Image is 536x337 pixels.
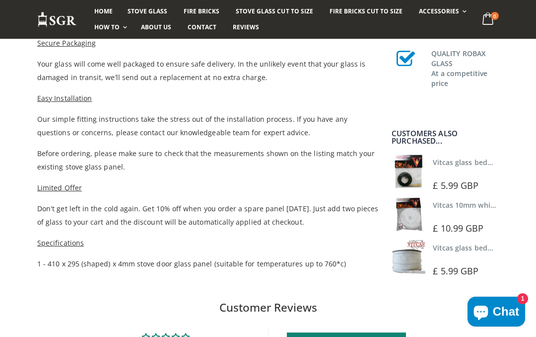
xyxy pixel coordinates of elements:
[141,23,171,31] span: About us
[392,197,425,231] img: Vitcas white rope, glue and gloves kit 10mm
[330,7,402,15] span: Fire Bricks Cut To Size
[37,238,84,248] span: Specifications
[94,23,120,31] span: How To
[120,3,175,19] a: Stove Glass
[465,297,528,329] inbox-online-store-chat: Shopify online store chat
[128,7,167,15] span: Stove Glass
[431,47,499,88] h3: QUALITY ROBAX GLASS At a competitive price
[419,7,459,15] span: Accessories
[94,7,113,15] span: Home
[180,19,224,35] a: Contact
[37,11,77,28] img: Stove Glass Replacement
[411,3,471,19] a: Accessories
[491,12,499,20] span: 0
[184,7,219,15] span: Fire Bricks
[37,59,365,82] span: Your glass will come well packaged to ensure safe delivery. In the unlikely event that your glass...
[478,10,499,29] a: 0
[433,222,483,234] span: £ 10.99 GBP
[8,300,528,316] h2: Customer Reviews
[37,93,92,103] span: Easy Installation
[233,23,259,31] span: Reviews
[37,257,380,270] p: 1 - 410 x 295 (shaped) x 4mm stove door glass panel (suitable for temperatures up to 760*c)
[37,183,82,192] span: Limited Offer
[87,3,120,19] a: Home
[433,179,478,191] span: £ 5.99 GBP
[37,149,375,171] span: Before ordering, please make sure to check that the measurements shown on the listing match your ...
[322,3,410,19] a: Fire Bricks Cut To Size
[392,240,425,274] img: Vitcas stove glass bedding in tape
[188,23,216,31] span: Contact
[392,130,499,145] div: Customers also purchased...
[236,7,313,15] span: Stove Glass Cut To Size
[87,19,132,35] a: How To
[37,114,347,137] span: Our simple fitting instructions take the stress out of the installation process. If you have any ...
[392,155,425,188] img: Vitcas stove glass bedding in tape
[225,19,267,35] a: Reviews
[37,38,96,48] span: Secure Packaging
[134,19,179,35] a: About us
[176,3,227,19] a: Fire Bricks
[433,265,478,277] span: £ 5.99 GBP
[37,204,378,227] span: Don't get left in the cold again. Get 10% off when you order a spare panel [DATE]. Just add two p...
[228,3,320,19] a: Stove Glass Cut To Size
